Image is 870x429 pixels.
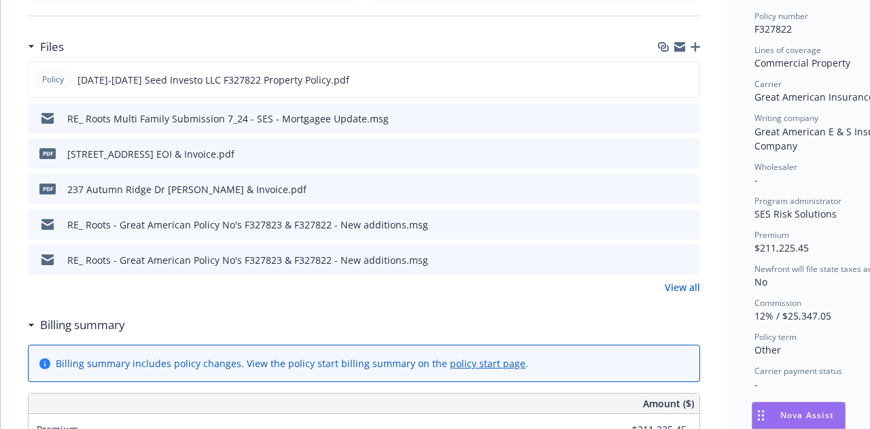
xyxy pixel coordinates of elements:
[28,316,125,334] div: Billing summary
[754,173,758,186] span: -
[754,378,758,391] span: -
[752,402,846,429] button: Nova Assist
[661,182,672,196] button: download file
[754,161,797,173] span: Wholesaler
[754,309,831,322] span: 12% / $25,347.05
[752,402,769,428] div: Drag to move
[40,316,125,334] h3: Billing summary
[40,38,64,56] h3: Files
[682,111,695,126] button: preview file
[754,22,792,35] span: F327822
[754,331,797,343] span: Policy term
[28,38,64,56] div: Files
[682,182,695,196] button: preview file
[780,409,834,421] span: Nova Assist
[754,241,809,254] span: $211,225.45
[39,184,56,194] span: pdf
[754,195,841,207] span: Program administrator
[754,365,842,377] span: Carrier payment status
[754,56,850,69] span: Commercial Property
[39,73,67,86] span: Policy
[661,147,672,161] button: download file
[754,112,818,124] span: Writing company
[754,275,767,288] span: No
[661,253,672,267] button: download file
[665,280,700,294] a: View all
[67,253,428,267] div: RE_ Roots - Great American Policy No's F327823 & F327822 - New additions.msg
[67,111,389,126] div: RE_ Roots Multi Family Submission 7_24 - SES - Mortgagee Update.msg
[682,147,695,161] button: preview file
[682,218,695,232] button: preview file
[450,357,525,370] a: policy start page
[682,253,695,267] button: preview file
[754,78,782,90] span: Carrier
[39,148,56,158] span: pdf
[643,396,694,411] span: Amount ($)
[661,111,672,126] button: download file
[56,356,528,371] div: Billing summary includes policy changes. View the policy start billing summary on the .
[661,218,672,232] button: download file
[754,44,821,56] span: Lines of coverage
[67,218,428,232] div: RE_ Roots - Great American Policy No's F327823 & F327822 - New additions.msg
[754,10,808,22] span: Policy number
[67,182,307,196] div: 237 Autumn Ridge Dr [PERSON_NAME] & Invoice.pdf
[77,73,349,87] span: [DATE]-[DATE] Seed Investo LLC F327822 Property Policy.pdf
[682,73,694,87] button: preview file
[754,297,801,309] span: Commission
[754,343,781,356] span: Other
[67,147,234,161] div: [STREET_ADDRESS] EOI & Invoice.pdf
[754,229,789,241] span: Premium
[754,400,837,411] span: Client payment status
[660,73,671,87] button: download file
[754,207,837,220] span: SES Risk Solutions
